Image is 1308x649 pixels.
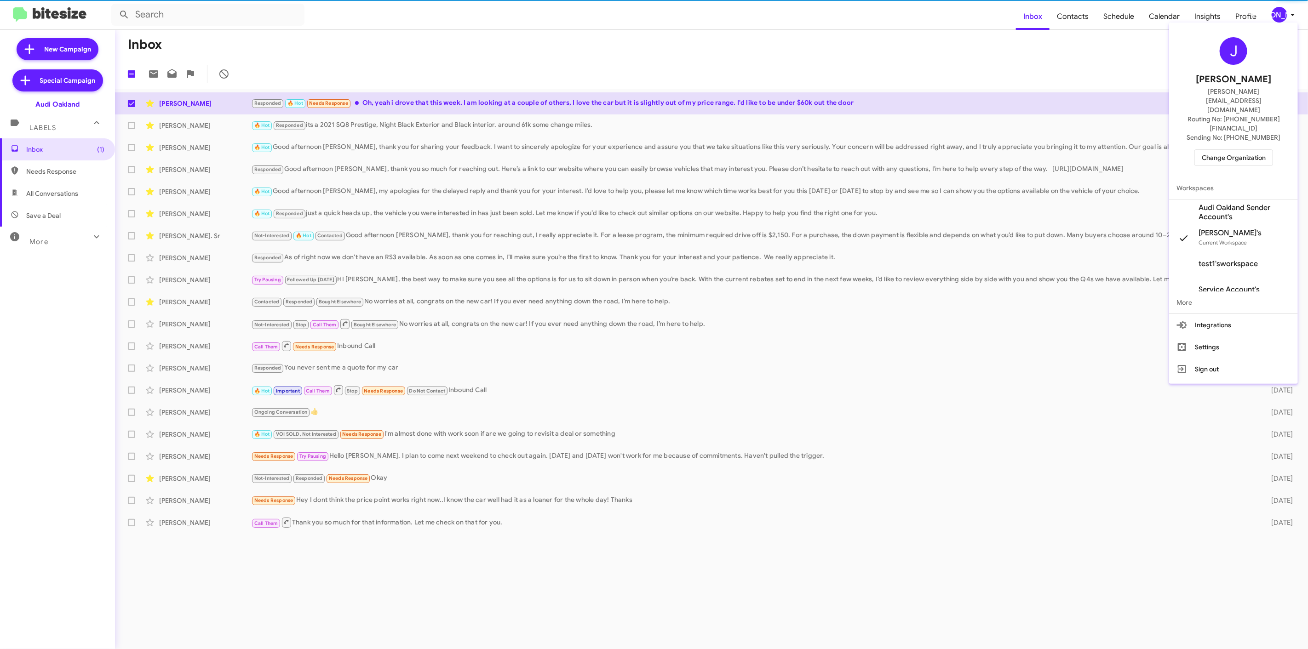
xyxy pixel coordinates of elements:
button: Settings [1169,336,1298,358]
span: test1'sworkspace [1199,259,1258,268]
button: Sign out [1169,358,1298,380]
span: [PERSON_NAME][EMAIL_ADDRESS][DOMAIN_NAME] [1180,87,1287,114]
span: [PERSON_NAME]'s [1199,228,1262,238]
span: Routing No: [PHONE_NUMBER][FINANCIAL_ID] [1180,114,1287,133]
div: J [1220,37,1247,65]
span: Audi Oakland Sender Account's [1199,203,1291,222]
span: Current Workspace [1199,239,1247,246]
span: [PERSON_NAME] [1196,72,1271,87]
button: Change Organization [1194,149,1273,166]
button: Integrations [1169,314,1298,336]
span: Sending No: [PHONE_NUMBER] [1187,133,1280,142]
span: Workspaces [1169,177,1298,199]
span: More [1169,291,1298,313]
span: Service Account's [1199,285,1260,294]
span: Change Organization [1202,150,1266,165]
